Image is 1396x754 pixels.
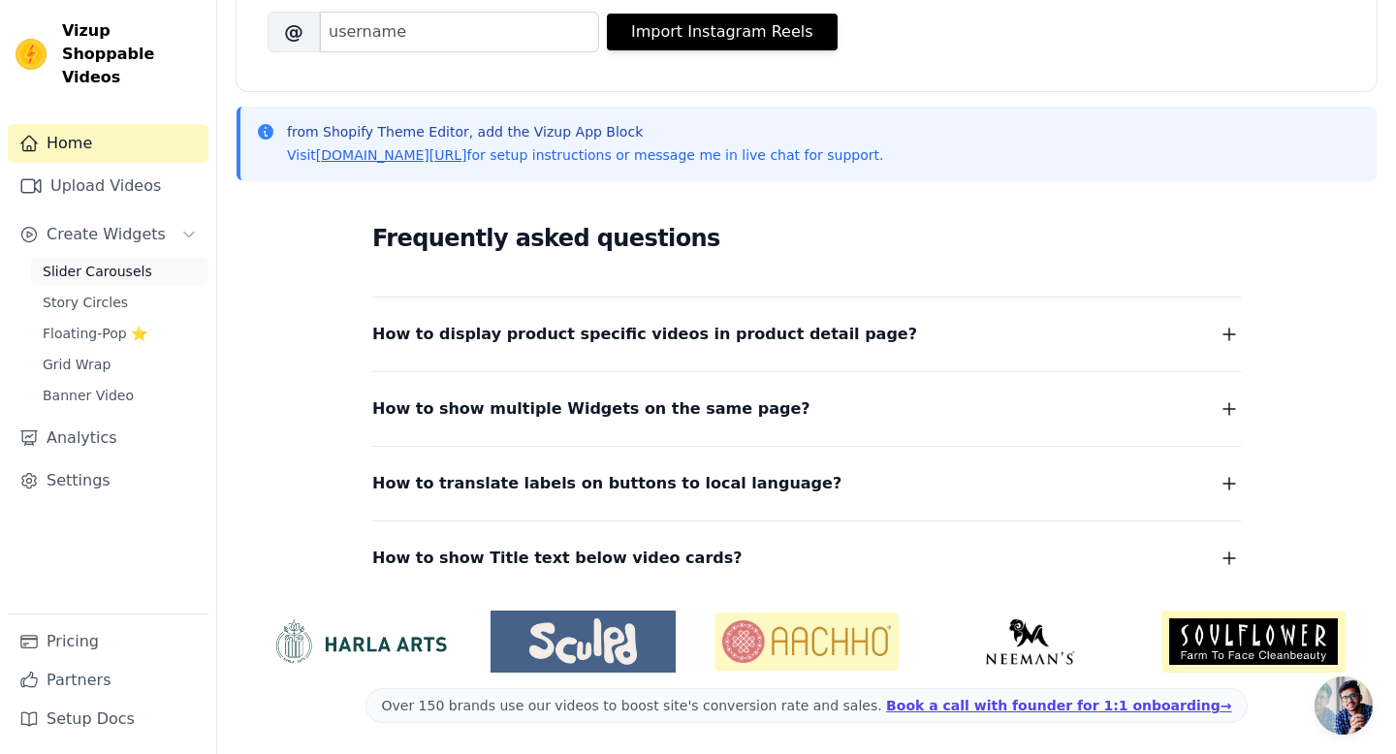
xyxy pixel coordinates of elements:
span: Vizup Shoppable Videos [62,19,201,89]
button: How to show multiple Widgets on the same page? [372,395,1241,423]
input: username [320,12,599,52]
button: Create Widgets [8,215,208,254]
img: Soulflower [1161,611,1346,673]
span: Create Widgets [47,223,166,246]
a: Floating-Pop ⭐ [31,320,208,347]
button: How to display product specific videos in product detail page? [372,321,1241,348]
a: Partners [8,661,208,700]
a: Book a call with founder for 1:1 onboarding [886,698,1231,713]
img: Sculpd US [491,618,675,665]
span: How to show multiple Widgets on the same page? [372,395,810,423]
span: Floating-Pop ⭐ [43,324,147,343]
a: Open chat [1315,676,1373,735]
span: Grid Wrap [43,355,111,374]
span: How to show Title text below video cards? [372,545,743,572]
a: Grid Wrap [31,351,208,378]
a: Home [8,124,208,163]
a: Analytics [8,419,208,457]
img: Neeman's [937,618,1122,665]
img: HarlaArts [268,618,452,665]
span: How to translate labels on buttons to local language? [372,470,841,497]
span: Story Circles [43,293,128,312]
a: Slider Carousels [31,258,208,285]
a: Pricing [8,622,208,661]
span: Banner Video [43,386,134,405]
a: Settings [8,461,208,500]
a: Setup Docs [8,700,208,738]
span: @ [268,12,320,52]
p: Visit for setup instructions or message me in live chat for support. [287,145,883,165]
img: Vizup [16,39,47,70]
button: How to translate labels on buttons to local language? [372,470,1241,497]
a: [DOMAIN_NAME][URL] [316,147,467,163]
span: How to display product specific videos in product detail page? [372,321,917,348]
a: Story Circles [31,289,208,316]
h2: Frequently asked questions [372,219,1241,258]
button: How to show Title text below video cards? [372,545,1241,572]
span: Slider Carousels [43,262,152,281]
img: Aachho [714,613,899,671]
button: Import Instagram Reels [607,14,838,50]
p: from Shopify Theme Editor, add the Vizup App Block [287,122,883,141]
a: Banner Video [31,382,208,409]
a: Upload Videos [8,167,208,205]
